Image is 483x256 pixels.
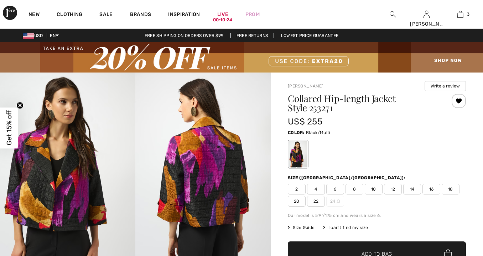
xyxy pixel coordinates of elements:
[16,102,24,109] button: Close teaser
[130,11,151,19] a: Brands
[230,33,274,38] a: Free Returns
[365,184,383,194] span: 10
[3,6,17,20] img: 1ère Avenue
[346,184,363,194] span: 8
[50,33,59,38] span: EN
[326,184,344,194] span: 6
[245,11,260,18] a: Prom
[288,130,305,135] span: Color:
[306,130,330,135] span: Black/Multi
[442,184,459,194] span: 18
[23,33,46,38] span: USD
[307,196,325,207] span: 22
[390,10,396,18] img: search the website
[288,196,306,207] span: 20
[422,184,440,194] span: 16
[288,175,407,181] div: Size ([GEOGRAPHIC_DATA]/[GEOGRAPHIC_DATA]):
[168,11,200,19] span: Inspiration
[275,33,344,38] a: Lowest Price Guarantee
[213,17,232,23] div: 00:10:24
[288,212,466,219] div: Our model is 5'9"/175 cm and wears a size 6.
[326,196,344,207] span: 24
[437,203,476,220] iframe: Opens a widget where you can chat to one of our agents
[288,117,322,127] span: US$ 255
[57,11,82,19] a: Clothing
[99,11,113,19] a: Sale
[5,111,13,145] span: Get 15% off
[217,11,228,18] a: Live00:10:24
[410,20,443,28] div: [PERSON_NAME]
[467,11,469,17] span: 3
[288,94,436,112] h1: Collared Hip-length Jacket Style 253271
[139,33,229,38] a: Free shipping on orders over $99
[403,184,421,194] span: 14
[289,141,307,167] div: Black/Multi
[444,10,477,18] a: 3
[23,33,34,39] img: US Dollar
[384,184,402,194] span: 12
[28,11,40,19] a: New
[424,11,430,17] a: Sign In
[424,10,430,18] img: My Info
[457,10,463,18] img: My Bag
[425,81,466,91] button: Write a review
[323,224,368,231] div: I can't find my size
[337,199,340,203] img: ring-m.svg
[288,184,306,194] span: 2
[288,84,323,89] a: [PERSON_NAME]
[288,224,315,231] span: Size Guide
[307,184,325,194] span: 4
